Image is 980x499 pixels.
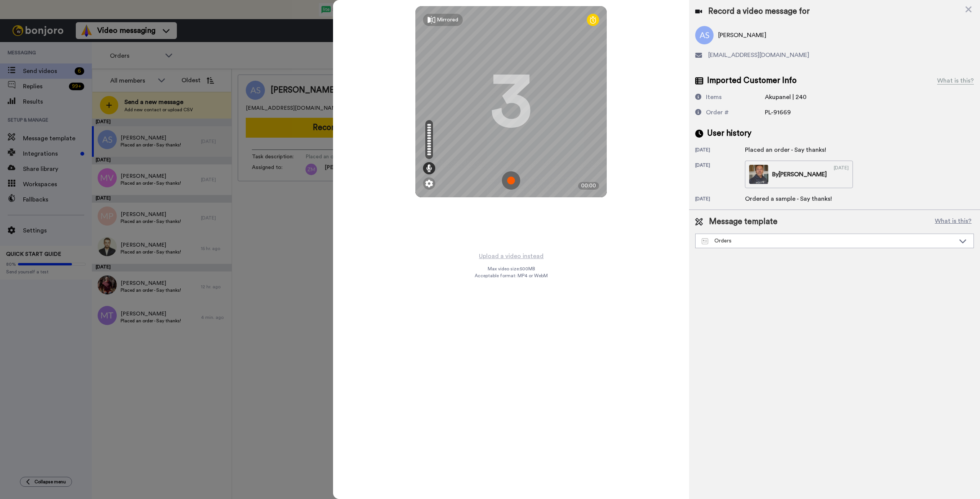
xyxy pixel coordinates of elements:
div: [DATE] [695,162,745,188]
div: Orders [702,237,955,245]
button: What is this? [933,216,974,228]
div: What is this? [937,76,974,85]
div: Order # [706,108,729,117]
div: [DATE] [834,165,849,184]
img: Message-temps.svg [702,238,708,244]
div: [DATE] [695,147,745,154]
a: By[PERSON_NAME][DATE] [745,161,853,188]
span: PL-91669 [765,109,791,115]
img: d3776f82-082b-4774-9556-2b8b749f4423-thumb.jpg [749,165,768,184]
div: Placed an order - Say thanks! [745,145,826,154]
div: [DATE] [695,196,745,203]
span: Acceptable format: MP4 or WebM [475,273,548,279]
div: 00:00 [578,182,599,190]
div: 3 [490,73,532,130]
div: Items [706,93,722,102]
div: By [PERSON_NAME] [772,170,827,179]
img: ic_gear.svg [425,180,433,187]
span: Message template [709,216,777,228]
span: Imported Customer Info [707,75,797,86]
button: Upload a video instead [477,251,546,261]
span: Max video size: 500 MB [487,266,535,272]
span: User history [707,128,751,139]
span: Akupanel | 240 [765,94,807,100]
div: Ordered a sample - Say thanks! [745,194,832,203]
img: ic_record_start.svg [502,171,520,190]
